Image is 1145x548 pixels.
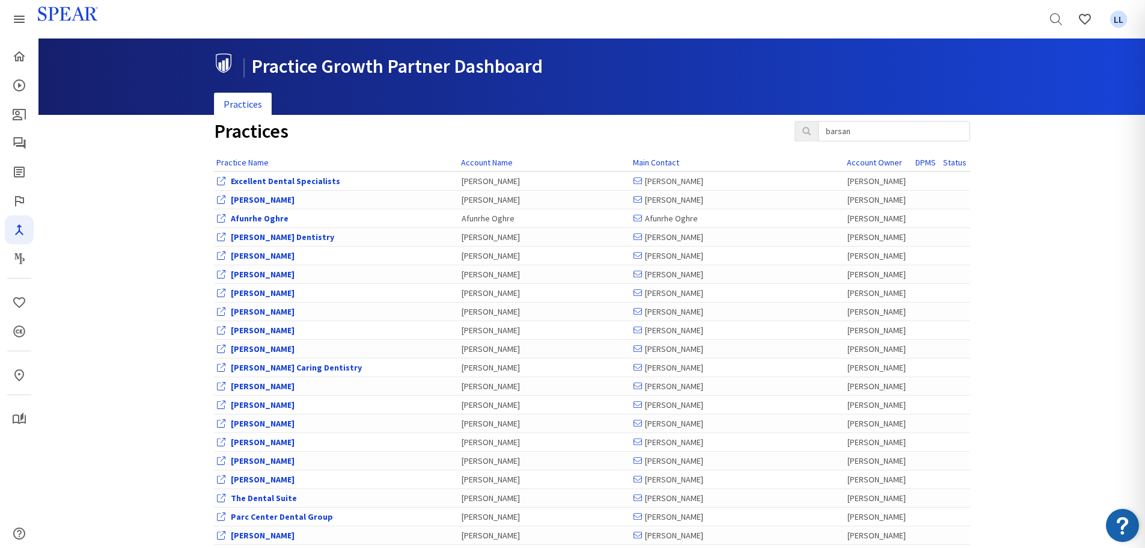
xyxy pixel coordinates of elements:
a: Status [943,157,966,168]
div: [PERSON_NAME] [634,417,842,429]
div: [PERSON_NAME] [847,231,910,243]
a: View Office Dashboard [231,213,289,224]
div: [PERSON_NAME] [462,231,627,243]
a: CE Credits [5,317,34,346]
div: [PERSON_NAME] [847,399,910,411]
span: | [242,54,246,78]
a: Favorites [1104,5,1133,34]
div: [PERSON_NAME] [847,343,910,355]
div: [PERSON_NAME] [462,194,627,206]
div: [PERSON_NAME] [634,473,842,485]
a: Practice Name [216,157,269,168]
a: Help [5,519,34,548]
div: [PERSON_NAME] [462,343,627,355]
div: [PERSON_NAME] [847,306,910,318]
a: Spear Digest [5,158,34,186]
a: View Office Dashboard [231,194,295,205]
h1: Practices [214,121,777,142]
a: View Office Dashboard [231,232,334,242]
div: [PERSON_NAME] [462,492,627,504]
a: Patient Education [5,100,34,129]
a: Courses [5,71,34,100]
div: [PERSON_NAME] [462,175,627,187]
a: View Office Dashboard [231,381,295,392]
a: View Office Dashboard [231,343,295,354]
a: View Office Dashboard [231,269,295,280]
div: [PERSON_NAME] [462,324,627,336]
a: My Study Club [5,405,34,434]
div: [PERSON_NAME] [847,455,910,467]
div: [PERSON_NAME] [462,455,627,467]
div: [PERSON_NAME] [462,473,627,485]
span: LL [1110,11,1128,28]
div: [PERSON_NAME] [634,250,842,262]
a: Navigator Pro [5,215,34,244]
div: Afunrhe Oghre [462,212,627,224]
div: [PERSON_NAME] [462,417,627,429]
div: [PERSON_NAME] [462,399,627,411]
div: [PERSON_NAME] [462,436,627,448]
div: [PERSON_NAME] [462,287,627,299]
a: View Office Dashboard [231,399,295,410]
div: [PERSON_NAME] [847,492,910,504]
a: View Office Dashboard [231,325,295,336]
a: Favorites [5,288,34,317]
div: [PERSON_NAME] [847,380,910,392]
div: [PERSON_NAME] [462,306,627,318]
div: [PERSON_NAME] [847,417,910,429]
a: Main Contact [633,157,679,168]
a: In-Person & Virtual [5,361,34,390]
div: [PERSON_NAME] [847,194,910,206]
div: [PERSON_NAME] [634,324,842,336]
div: [PERSON_NAME] [634,287,842,299]
a: Search [1042,5,1070,34]
a: View Office Dashboard [231,362,362,373]
a: DPMS [915,157,936,168]
a: View Office Dashboard [231,493,297,503]
div: [PERSON_NAME] [847,287,910,299]
a: Account Owner [847,157,902,168]
a: View Office Dashboard [231,250,295,261]
a: Masters Program [5,244,34,273]
a: View Office Dashboard [231,474,295,485]
div: [PERSON_NAME] [847,324,910,336]
a: Spear Products [5,5,34,34]
div: [PERSON_NAME] [634,362,842,374]
div: [PERSON_NAME] [847,250,910,262]
div: [PERSON_NAME] [634,231,842,243]
div: [PERSON_NAME] [847,175,910,187]
div: [PERSON_NAME] [634,399,842,411]
a: View Office Dashboard [231,530,295,541]
div: [PERSON_NAME] [847,529,910,541]
div: [PERSON_NAME] [462,268,627,280]
div: [PERSON_NAME] [847,268,910,280]
div: Afunrhe Oghre [634,212,842,224]
img: Resource Center badge [1106,509,1139,542]
div: [PERSON_NAME] [847,473,910,485]
a: Practices [214,93,272,116]
div: [PERSON_NAME] [847,436,910,448]
div: [PERSON_NAME] [634,194,842,206]
div: [PERSON_NAME] [634,306,842,318]
div: [PERSON_NAME] [462,529,627,541]
a: View Office Dashboard [231,176,340,186]
a: View Office Dashboard [231,306,295,317]
div: [PERSON_NAME] [634,343,842,355]
div: [PERSON_NAME] [634,380,842,392]
a: Favorites [1070,5,1099,34]
a: Home [5,42,34,71]
a: Faculty Club Elite [5,186,34,215]
a: Spear Talk [5,129,34,158]
div: [PERSON_NAME] [634,511,842,523]
a: View Office Dashboard [231,288,295,298]
div: [PERSON_NAME] [462,250,627,262]
div: [PERSON_NAME] [634,268,842,280]
div: [PERSON_NAME] [634,492,842,504]
div: [PERSON_NAME] [847,212,910,224]
div: [PERSON_NAME] [634,529,842,541]
button: Open Resource Center [1106,509,1139,542]
a: View Office Dashboard [231,418,295,429]
div: [PERSON_NAME] [847,362,910,374]
div: [PERSON_NAME] [462,380,627,392]
div: [PERSON_NAME] [847,511,910,523]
